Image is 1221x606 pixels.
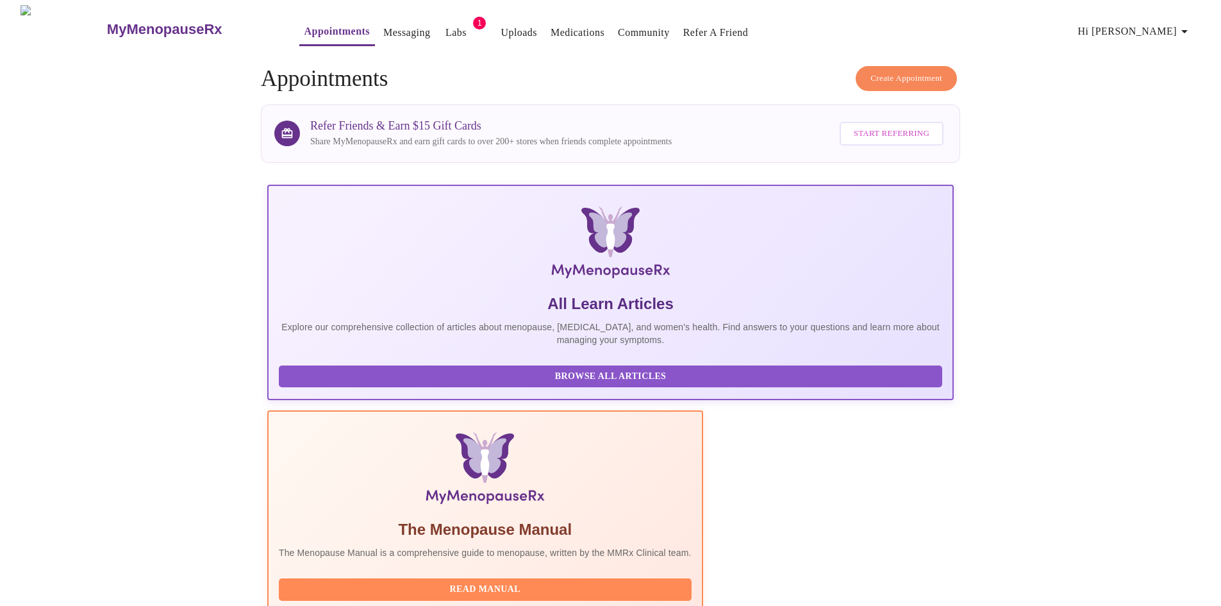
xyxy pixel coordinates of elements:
a: Uploads [501,24,537,42]
a: Messaging [383,24,430,42]
img: MyMenopauseRx Logo [21,5,105,53]
button: Medications [545,20,610,46]
button: Start Referring [840,122,943,146]
span: 1 [473,17,486,29]
img: Menopause Manual [344,432,626,509]
a: Appointments [304,22,370,40]
a: Read Manual [279,583,695,594]
span: Create Appointment [870,71,942,86]
button: Read Manual [279,578,692,601]
h3: Refer Friends & Earn $15 Gift Cards [310,119,672,133]
button: Browse All Articles [279,366,942,388]
a: Browse All Articles [279,370,945,381]
button: Appointments [299,19,375,46]
span: Read Manual [292,582,679,598]
span: Browse All Articles [292,369,929,385]
button: Create Appointment [856,66,957,91]
p: The Menopause Manual is a comprehensive guide to menopause, written by the MMRx Clinical team. [279,546,692,559]
h4: Appointments [261,66,960,92]
a: Community [618,24,670,42]
button: Labs [435,20,476,46]
button: Uploads [495,20,542,46]
a: Refer a Friend [683,24,749,42]
button: Messaging [378,20,435,46]
p: Explore our comprehensive collection of articles about menopause, [MEDICAL_DATA], and women's hea... [279,321,942,346]
button: Refer a Friend [678,20,754,46]
button: Community [613,20,675,46]
p: Share MyMenopauseRx and earn gift cards to over 200+ stores when friends complete appointments [310,135,672,148]
h5: The Menopause Manual [279,519,692,540]
h5: All Learn Articles [279,294,942,314]
a: MyMenopauseRx [105,7,273,52]
a: Medications [551,24,604,42]
img: MyMenopauseRx Logo [382,206,839,283]
a: Labs [445,24,467,42]
span: Hi [PERSON_NAME] [1078,22,1192,40]
span: Start Referring [854,126,929,141]
h3: MyMenopauseRx [107,21,222,38]
a: Start Referring [836,115,947,152]
button: Hi [PERSON_NAME] [1073,19,1197,44]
